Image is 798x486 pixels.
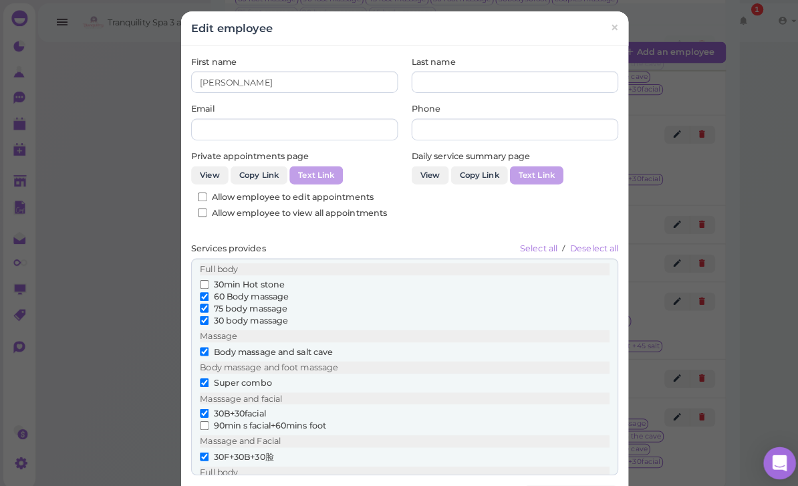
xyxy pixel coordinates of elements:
a: View [188,164,225,182]
div: Full body [197,259,601,271]
input: 60 Body massage [197,288,206,297]
input: Body massage and salt cave [197,342,206,351]
div: Full body [197,460,601,472]
span: × [602,18,610,37]
label: Last name [406,55,449,68]
div: Open Intercom Messenger [753,441,785,473]
label: Body massage and salt cave [197,341,328,353]
a: Deselect all [562,240,610,250]
label: 60 Body massage [197,287,285,299]
input: Allow employee to view all appointments [195,205,204,214]
label: Phone [406,102,434,114]
input: 90min s facial+60mins foot [197,415,206,424]
input: 75 body massage [197,299,206,308]
button: Text Link [285,164,338,182]
input: 30min Hot stone [197,276,206,285]
label: 30F+30B+30脸 [197,445,270,457]
label: First name [188,55,233,68]
button: Copy Link [444,164,501,182]
a: Select all [513,240,551,250]
div: Body massage and foot massage [197,356,601,368]
label: Private appointments page [188,148,305,160]
button: Text Link [503,164,555,182]
button: Copy Link [227,164,283,182]
label: 30 body massage [197,310,284,322]
label: Allow employee to edit appointments [195,189,368,201]
label: Allow employee to view all appointments [195,204,382,216]
label: Email [188,102,211,114]
input: 30 body massage [197,312,206,320]
label: Super combo [197,372,268,384]
label: Services provides [188,239,262,251]
input: Allow employee to edit appointments [195,190,204,199]
input: 30F+30B+30脸 [197,446,206,455]
div: Masssage and facial [197,387,601,399]
label: 30B+30facial [197,402,262,414]
a: View [406,164,442,182]
label: 90min s facial+60mins foot [197,414,321,426]
label: 75 body massage [197,298,283,310]
label: 30min Hot stone [197,275,281,287]
h4: Edit employee [188,21,269,34]
div: Massage [197,326,601,338]
label: Daily service summary page [406,148,523,160]
div: Massage and Facial [197,429,601,441]
input: Super combo [197,373,206,382]
input: 30B+30facial [197,403,206,412]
